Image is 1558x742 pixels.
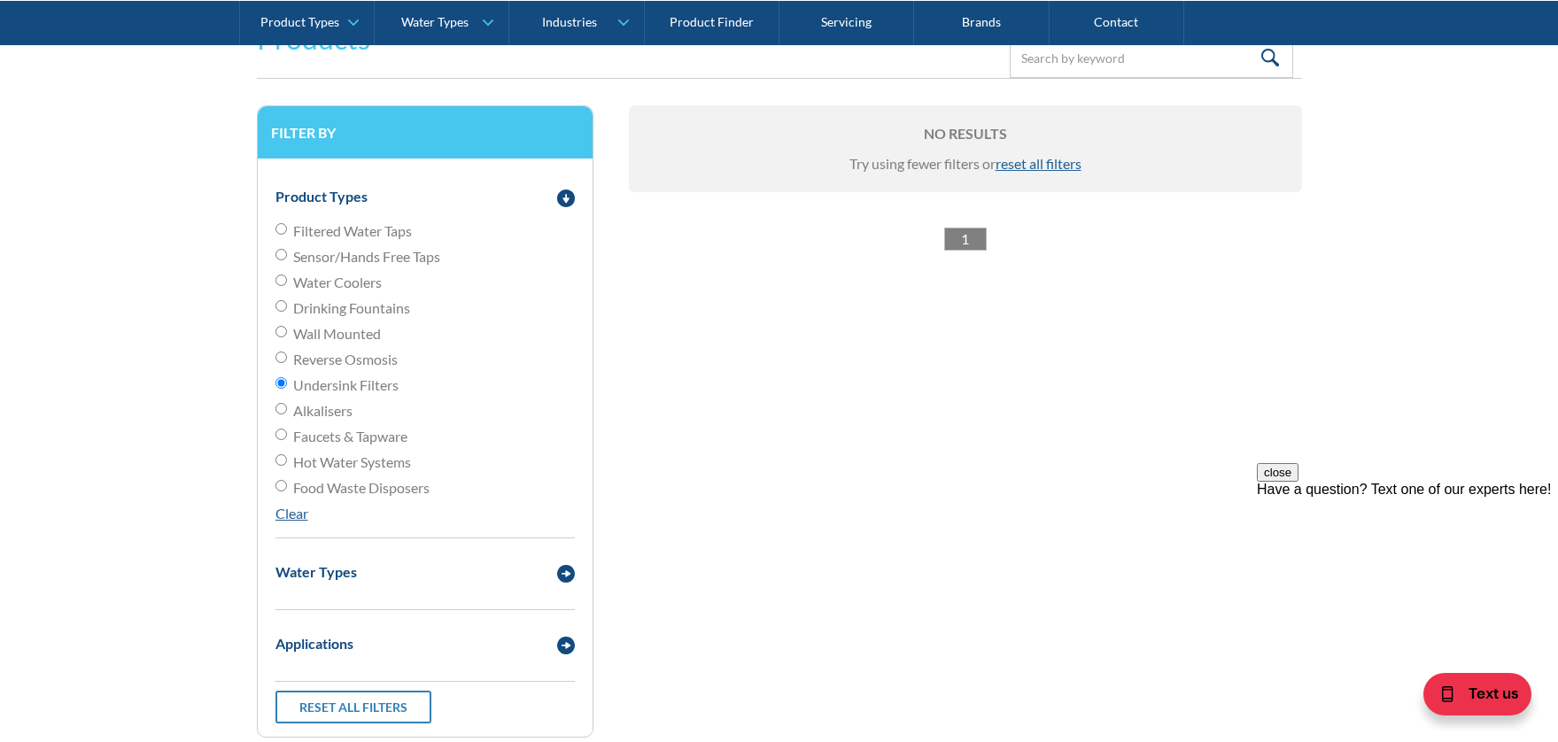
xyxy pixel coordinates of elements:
input: Drinking Fountains [275,300,287,312]
input: Alkalisers [275,403,287,414]
div: Water Types [401,14,469,29]
h3: Filter by [271,124,579,141]
input: Food Waste Disposers [275,480,287,491]
span: Sensor/Hands Free Taps [293,246,440,267]
div: Product Types [275,186,368,207]
span: Reverse Osmosis [293,349,398,370]
div: Water Types [275,561,357,583]
div: Industries [542,14,597,29]
span: Faucets & Tapware [293,426,407,447]
a: 1 [944,228,987,251]
span: Drinking Fountains [293,298,410,319]
span: Wall Mounted [293,323,381,344]
div: Product Types [260,14,339,29]
input: Wall Mounted [275,326,287,337]
iframe: podium webchat widget prompt [1257,463,1558,676]
a: Reset all filters [275,691,431,723]
h6: No results [647,123,1284,144]
span: Hot Water Systems [293,452,411,473]
span: Alkalisers [293,400,353,421]
input: Faucets & Tapware [275,429,287,440]
input: Undersink Filters [275,377,287,389]
input: Filtered Water Taps [275,223,287,235]
input: Reverse Osmosis [275,352,287,363]
span: Filtered Water Taps [293,220,412,242]
input: Search by keyword [1010,38,1293,78]
span: Water Coolers [293,272,382,293]
input: Sensor/Hands Free Taps [275,249,287,260]
span: Food Waste Disposers [293,477,430,499]
a: Clear [275,505,308,522]
div: List [629,228,1302,251]
iframe: podium webchat widget bubble [1381,653,1558,742]
input: Hot Water Systems [275,454,287,466]
div: Applications [275,633,353,654]
span: Undersink Filters [293,375,399,396]
div: Try using fewer filters or [647,153,1284,174]
input: Water Coolers [275,274,287,286]
span: reset all filters [996,155,1081,172]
